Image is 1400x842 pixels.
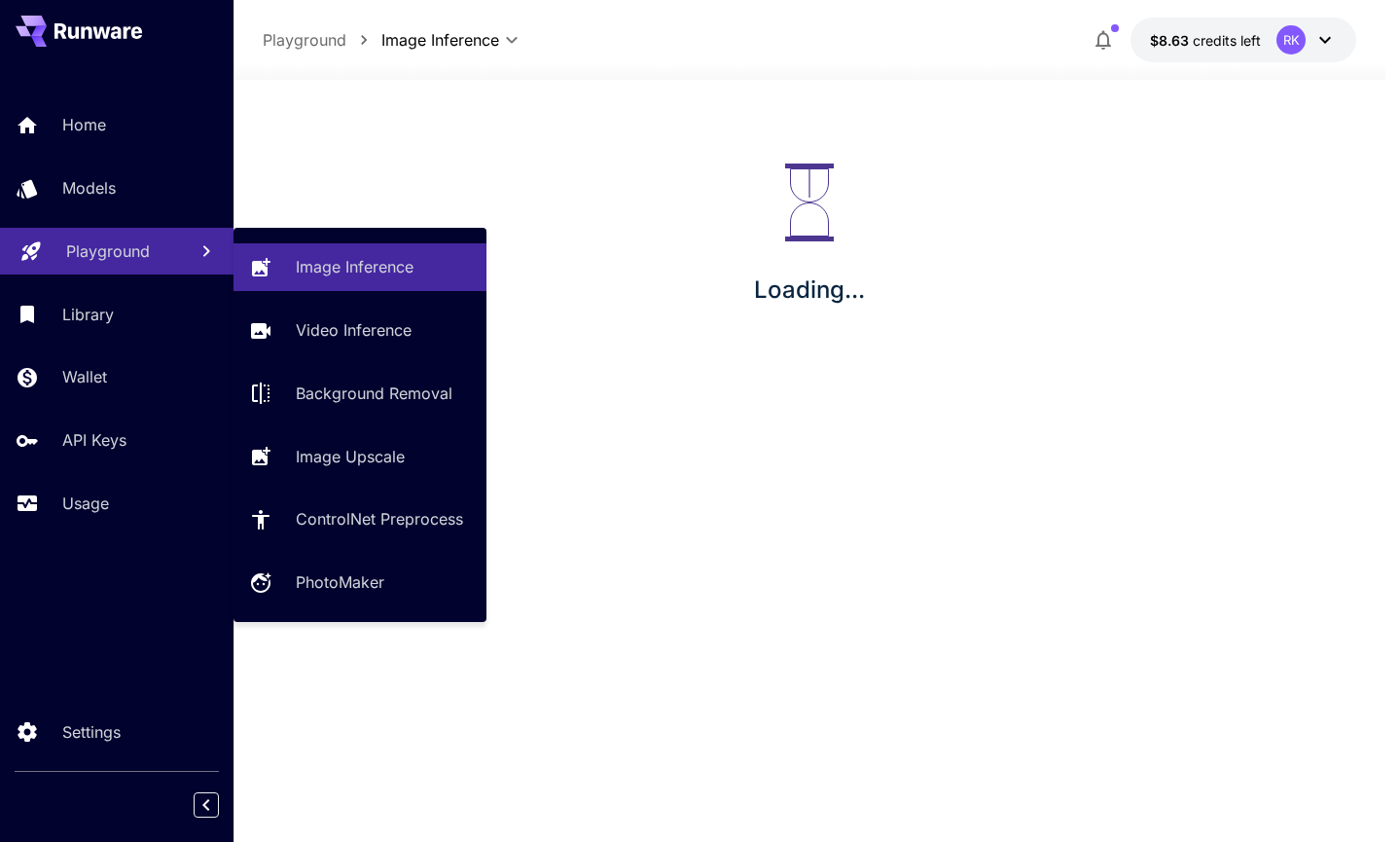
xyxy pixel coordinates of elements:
[233,559,486,606] a: PhotoMaker
[296,255,413,278] p: Image Inference
[62,176,116,200] p: Models
[1276,25,1306,55] div: RK
[296,570,384,594] p: PhotoMaker
[1150,30,1261,51] div: $8.62572
[62,428,126,452] p: API Keys
[754,273,865,308] p: Loading...
[194,792,219,818] button: Collapse sidebar
[66,239,150,263] p: Playground
[263,28,381,52] nav: breadcrumb
[296,318,412,342] p: Video Inference
[296,445,405,468] p: Image Upscale
[62,113,106,136] p: Home
[233,432,486,480] a: Image Upscale
[1131,18,1356,62] button: $8.62572
[296,507,463,531] p: ControlNet Preprocess
[233,370,486,418] a: Background Removal
[62,492,109,515] p: Usage
[296,382,452,405] p: Background Removal
[263,28,346,52] p: Playground
[233,307,486,354] a: Video Inference
[233,243,486,291] a: Image Inference
[62,365,107,388] p: Wallet
[1193,32,1261,49] span: credits left
[62,720,121,744] p: Settings
[208,787,233,823] div: Collapse sidebar
[1150,32,1193,49] span: $8.63
[233,495,486,543] a: ControlNet Preprocess
[62,303,114,326] p: Library
[381,28,499,52] span: Image Inference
